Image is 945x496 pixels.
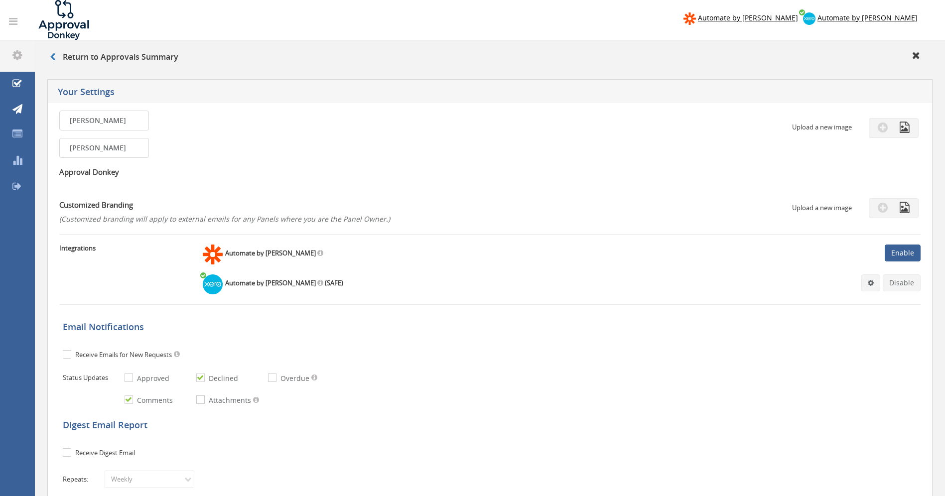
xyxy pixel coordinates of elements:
[63,322,922,332] h5: Email Notifications
[59,111,149,130] input: Your First Name
[63,475,103,484] label: Repeats:
[73,448,135,458] label: Receive Digest Email
[883,274,921,291] a: Disable
[225,278,316,287] strong: Automate by [PERSON_NAME]
[683,12,696,25] img: zapier-logomark.png
[59,138,149,158] input: Your Last Name
[63,420,922,430] h5: Digest Email Report
[698,13,798,22] span: Automate by [PERSON_NAME]
[792,123,852,132] p: Upload a new image
[59,200,133,210] strong: Customized Branding
[225,248,316,257] strong: Automate by [PERSON_NAME]
[792,203,852,213] p: Upload a new image
[817,13,918,22] span: Automate by [PERSON_NAME]
[135,373,169,383] label: Approved
[59,214,390,224] span: (Customized branding will apply to external emails for any Panels where you are the Panel Owner.)
[73,350,172,360] label: Receive Emails for New Requests
[63,373,123,382] label: Status Updates
[58,87,665,100] h5: Your Settings
[803,12,815,25] img: xero-logo.png
[206,395,251,405] label: Attachments
[135,395,173,405] label: Comments
[885,245,921,261] a: Enable
[59,167,119,177] strong: Approval Donkey
[59,244,96,252] strong: Integrations
[278,373,309,383] label: Overdue
[50,53,178,62] h3: Return to Approvals Summary
[206,373,238,383] label: Declined
[325,278,343,287] strong: (SAFE)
